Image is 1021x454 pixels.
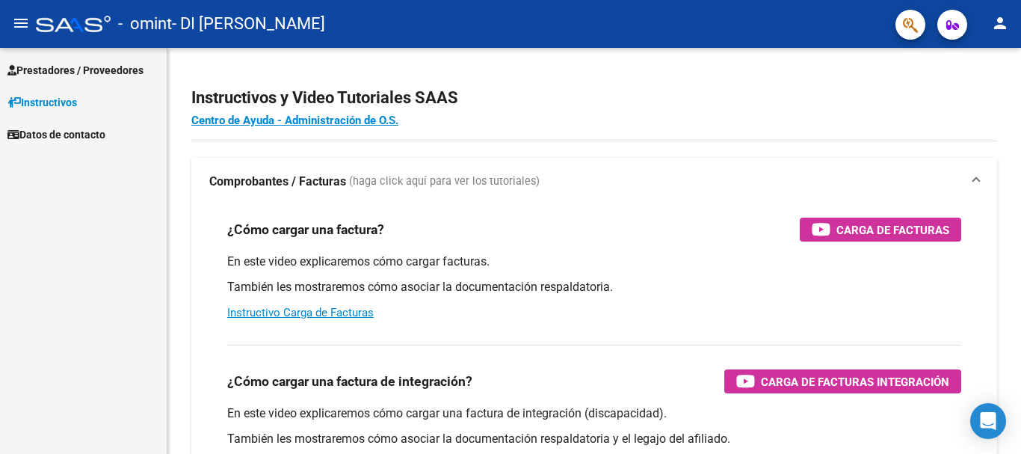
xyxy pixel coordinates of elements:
span: Instructivos [7,94,77,111]
p: También les mostraremos cómo asociar la documentación respaldatoria y el legajo del afiliado. [227,431,961,447]
mat-expansion-panel-header: Comprobantes / Facturas (haga click aquí para ver los tutoriales) [191,158,997,206]
span: Carga de Facturas [836,221,949,239]
strong: Comprobantes / Facturas [209,174,346,190]
h3: ¿Cómo cargar una factura de integración? [227,371,472,392]
span: Datos de contacto [7,126,105,143]
button: Carga de Facturas [800,218,961,242]
div: Open Intercom Messenger [970,403,1006,439]
span: - DI [PERSON_NAME] [172,7,325,40]
h3: ¿Cómo cargar una factura? [227,219,384,240]
span: Prestadores / Proveedores [7,62,144,79]
a: Instructivo Carga de Facturas [227,306,374,319]
span: (haga click aquí para ver los tutoriales) [349,174,540,190]
mat-icon: person [991,14,1009,32]
a: Centro de Ayuda - Administración de O.S. [191,114,398,127]
h2: Instructivos y Video Tutoriales SAAS [191,84,997,112]
p: En este video explicaremos cómo cargar facturas. [227,254,961,270]
span: Carga de Facturas Integración [761,372,949,391]
p: En este video explicaremos cómo cargar una factura de integración (discapacidad). [227,405,961,422]
mat-icon: menu [12,14,30,32]
p: También les mostraremos cómo asociar la documentación respaldatoria. [227,279,961,295]
span: - omint [118,7,172,40]
button: Carga de Facturas Integración [724,369,961,393]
